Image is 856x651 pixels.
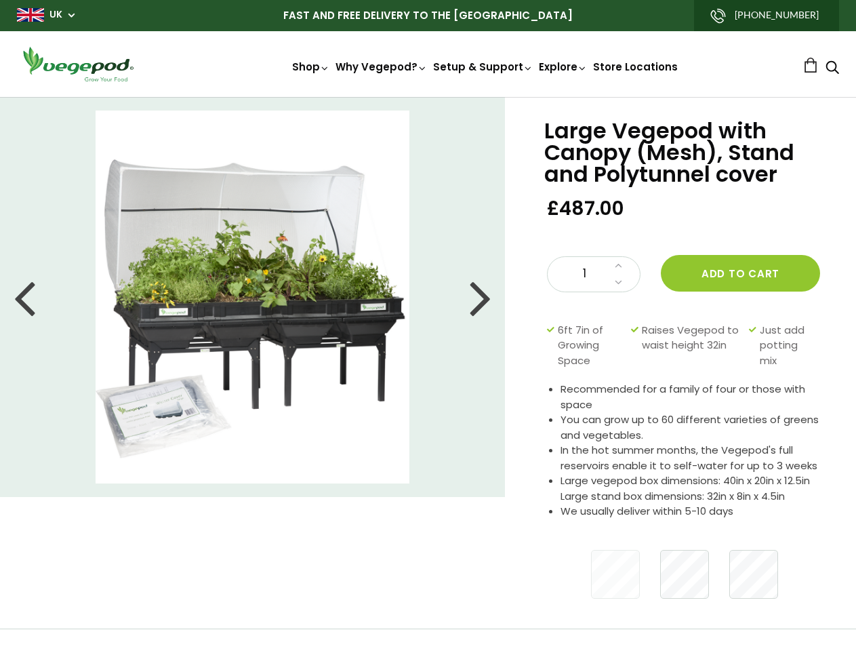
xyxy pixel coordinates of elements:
span: Just add potting mix [760,323,815,369]
li: In the hot summer months, the Vegepod's full reservoirs enable it to self-water for up to 3 weeks [561,443,822,473]
a: Why Vegepod? [335,60,428,74]
span: 1 [561,265,607,283]
a: Search [826,62,839,76]
button: Add to cart [661,255,820,292]
h1: Large Vegepod with Canopy (Mesh), Stand and Polytunnel cover [544,120,822,185]
a: Store Locations [593,60,678,74]
li: You can grow up to 60 different varieties of greens and vegetables. [561,412,822,443]
a: Setup & Support [433,60,533,74]
a: Explore [539,60,588,74]
a: Shop [292,60,330,74]
img: Vegepod [17,45,139,83]
a: Decrease quantity by 1 [611,274,626,292]
li: We usually deliver within 5-10 days [561,504,822,519]
span: £487.00 [547,196,624,221]
a: UK [49,8,62,22]
a: Increase quantity by 1 [611,257,626,275]
img: gb_large.png [17,8,44,22]
img: Large Vegepod with Canopy (Mesh), Stand and Polytunnel cover [96,111,409,484]
li: Recommended for a family of four or those with space [561,382,822,412]
span: 6ft 7in of Growing Space [558,323,624,369]
li: Large vegepod box dimensions: 40in x 20in x 12.5in Large stand box dimensions: 32in x 8in x 4.5in [561,473,822,504]
span: Raises Vegepod to waist height 32in [642,323,742,369]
